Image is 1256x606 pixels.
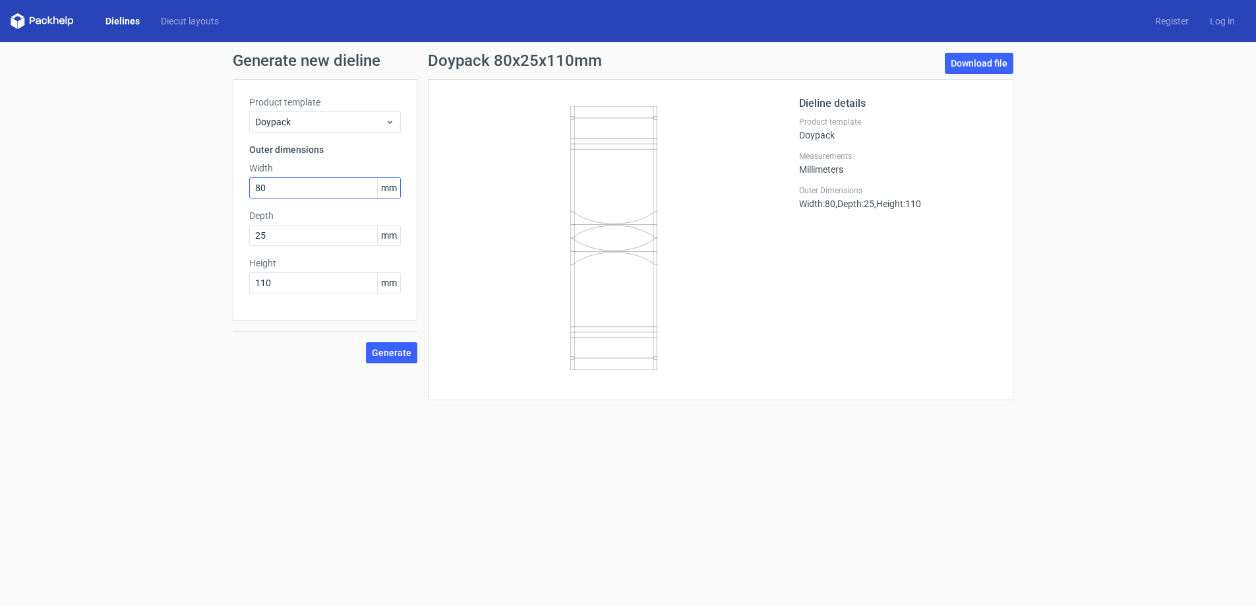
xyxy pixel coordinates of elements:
[945,53,1013,74] a: Download file
[233,53,1024,69] h1: Generate new dieline
[249,96,401,109] label: Product template
[799,151,997,162] label: Measurements
[1199,15,1245,28] a: Log in
[835,198,874,209] span: , Depth : 25
[799,117,997,140] div: Doypack
[874,198,921,209] span: , Height : 110
[799,151,997,175] div: Millimeters
[377,178,400,198] span: mm
[1145,15,1199,28] a: Register
[799,198,835,209] span: Width : 80
[799,117,997,127] label: Product template
[150,15,229,28] a: Diecut layouts
[95,15,150,28] a: Dielines
[366,342,417,363] button: Generate
[428,53,602,69] h1: Doypack 80x25x110mm
[255,115,385,129] span: Doypack
[799,96,997,111] h2: Dieline details
[377,273,400,293] span: mm
[249,143,401,156] h3: Outer dimensions
[372,348,411,357] span: Generate
[249,257,401,270] label: Height
[799,185,997,196] label: Outer Dimensions
[377,226,400,245] span: mm
[249,209,401,222] label: Depth
[249,162,401,175] label: Width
